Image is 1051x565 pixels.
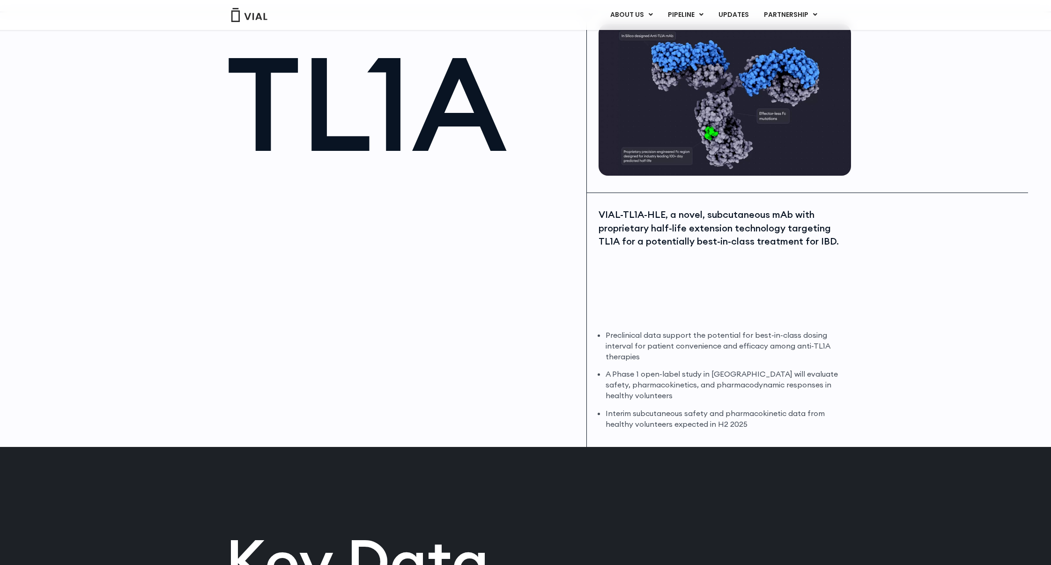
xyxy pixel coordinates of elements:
[606,408,849,430] li: Interim subcutaneous safety and pharmacokinetic data from healthy volunteers expected in H2 2025
[603,7,660,23] a: ABOUT USMenu Toggle
[599,208,849,248] div: VIAL-TL1A-HLE, a novel, subcutaneous mAb with proprietary half-life extension technology targetin...
[606,369,849,401] li: A Phase 1 open-label study in [GEOGRAPHIC_DATA] will evaluate safety, pharmacokinetics, and pharm...
[660,7,711,23] a: PIPELINEMenu Toggle
[599,24,851,176] img: TL1A antibody diagram.
[606,330,849,362] li: Preclinical data support the potential for best-in-class dosing interval for patient convenience ...
[711,7,756,23] a: UPDATES
[226,38,577,169] h1: TL1A
[756,7,825,23] a: PARTNERSHIPMenu Toggle
[230,8,268,22] img: Vial Logo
